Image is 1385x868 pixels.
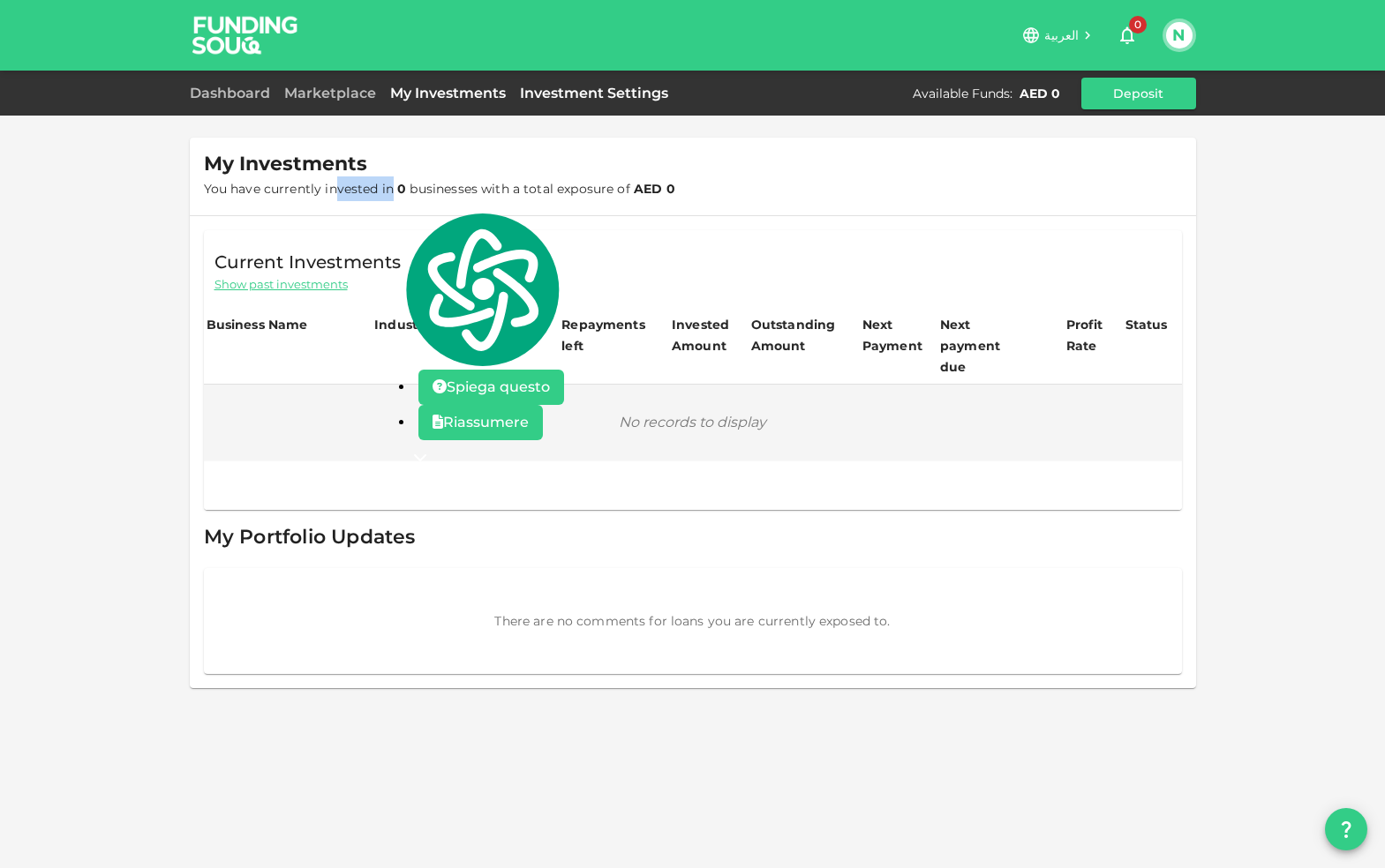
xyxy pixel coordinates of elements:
[207,314,308,335] div: Business Name
[447,378,550,395] span: Spiega questo
[751,314,839,356] div: Outstanding Amount
[1125,314,1170,335] div: Status
[561,314,650,356] div: Repayments left
[1325,808,1367,850] button: question
[418,405,543,440] button: Riassumere
[862,314,935,356] div: Next Payment
[672,314,746,356] div: Invested Amount
[1129,16,1147,34] span: 0
[190,85,277,101] a: Dashboard
[397,181,406,197] strong: 0
[383,85,513,101] a: My Investments
[443,414,529,430] span: Riassumere
[1044,27,1080,43] span: العربية
[940,314,1028,378] div: Next payment due
[374,314,430,335] div: Industry
[1166,22,1193,49] button: N
[204,152,367,176] span: My Investments
[204,181,675,197] span: You have currently invested in businesses with a total exposure of
[1066,314,1120,356] div: Profit Rate
[205,385,1181,460] div: No records to display
[494,613,890,629] span: There are no comments for loans you are currently exposed to.
[913,85,1012,102] div: Available Funds :
[418,370,564,405] button: Spiega questo
[1110,18,1145,53] button: 0
[399,209,564,370] img: logo.svg
[1081,78,1196,109] button: Deposit
[513,85,675,101] a: Investment Settings
[634,181,675,197] strong: AED 0
[215,248,402,276] span: Current Investments
[215,276,348,293] span: Show past investments
[1020,85,1060,102] div: AED 0
[277,85,383,101] a: Marketplace
[204,525,416,549] span: My Portfolio Updates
